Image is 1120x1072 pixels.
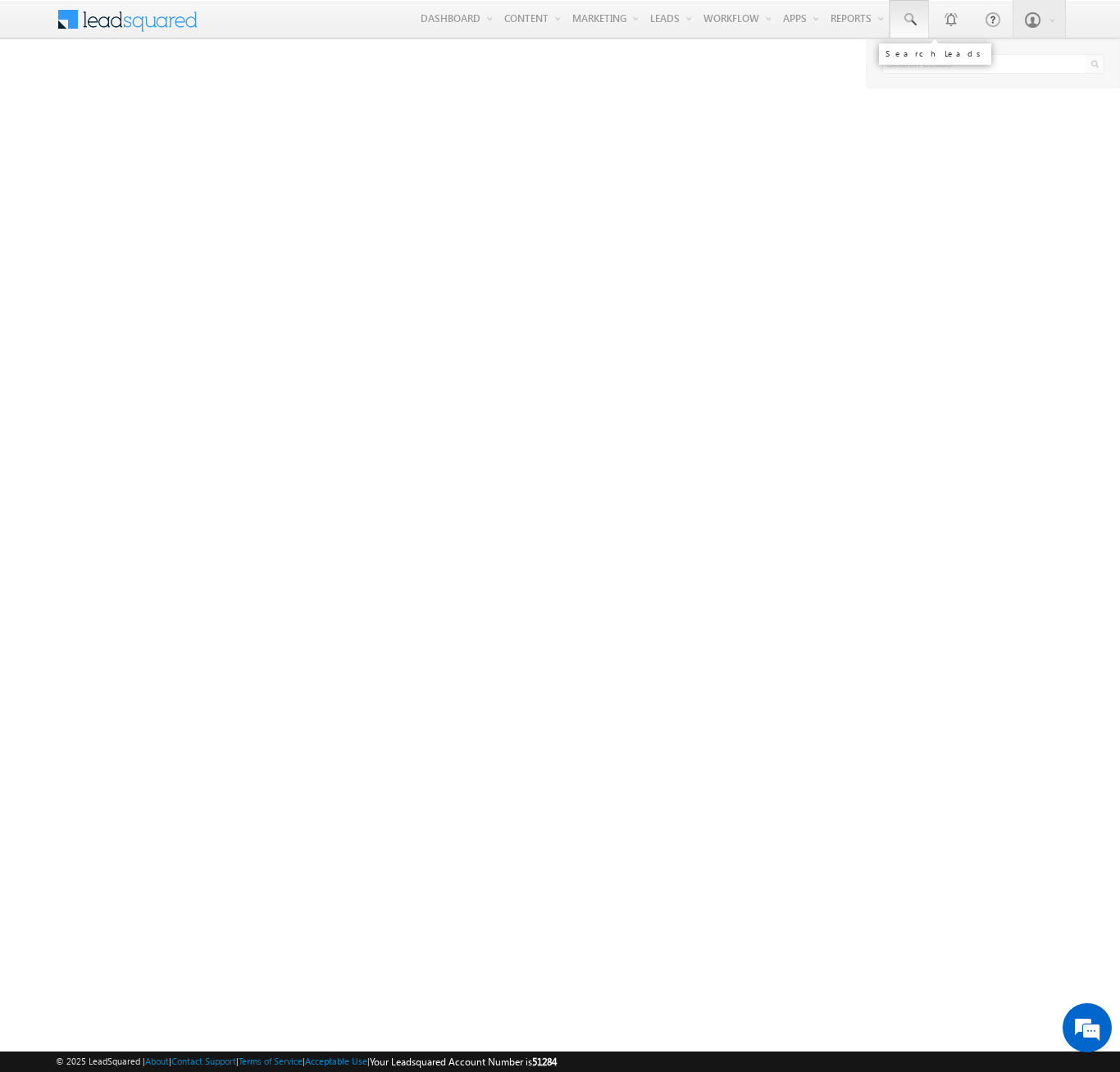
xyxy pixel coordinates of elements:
[171,1056,236,1066] a: Contact Support
[56,1054,557,1070] span: © 2025 LeadSquared | | | | |
[370,1056,557,1068] span: Your Leadsquared Account Number is
[886,48,985,58] div: Search Leads
[239,1056,303,1066] a: Terms of Service
[305,1056,367,1066] a: Acceptable Use
[532,1056,557,1068] span: 51284
[145,1056,169,1066] a: About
